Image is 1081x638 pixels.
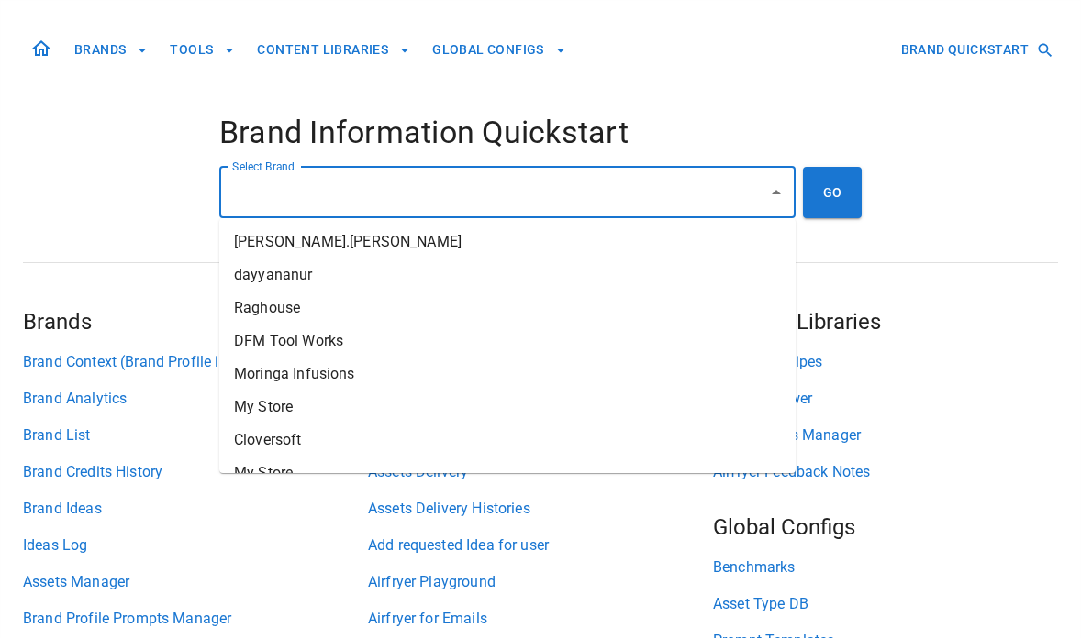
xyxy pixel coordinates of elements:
li: [PERSON_NAME].[PERSON_NAME] [219,225,796,258]
a: Brand Credits History [23,461,368,483]
a: Add requested Idea for user [368,534,713,556]
h5: Brands [23,307,368,336]
a: Benchmarks [713,556,1058,578]
a: Product Viewer [713,388,1058,410]
a: Concept Recipes [713,351,1058,373]
li: Moringa Infusions [219,357,796,390]
a: Assets Delivery Histories [368,498,713,520]
li: My Store [219,456,796,489]
li: Cloversoft [219,423,796,456]
h4: Brand Information Quickstart [219,114,862,152]
li: DFM Tool Works [219,324,796,357]
button: TOOLS [162,33,242,67]
a: Ideas Log [23,534,368,556]
a: Airfryer Feedback Notes [713,461,1058,483]
a: Brand Analytics [23,388,368,410]
a: Brand Profile Prompts Manager [23,608,368,630]
button: GLOBAL CONFIGS [425,33,574,67]
h5: Global Configs [713,512,1058,542]
button: Close [763,180,789,205]
li: My Store [219,390,796,423]
button: GO [803,167,862,218]
a: Airfryer for Emails [368,608,713,630]
a: Global Notes Manager [713,424,1058,446]
a: Asset Type DB [713,593,1058,615]
button: BRANDS [67,33,155,67]
a: Brand List [23,424,368,446]
label: Select Brand [232,159,295,174]
a: Brand Ideas [23,498,368,520]
h5: Content Libraries [713,307,1058,336]
a: Airfryer Playground [368,571,713,593]
a: Assets Manager [23,571,368,593]
li: dayyananur [219,258,796,291]
button: CONTENT LIBRARIES [250,33,418,67]
button: BRAND QUICKSTART [894,33,1058,67]
a: Brand Context (Brand Profile inside) [23,351,368,373]
li: Raghouse [219,291,796,324]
